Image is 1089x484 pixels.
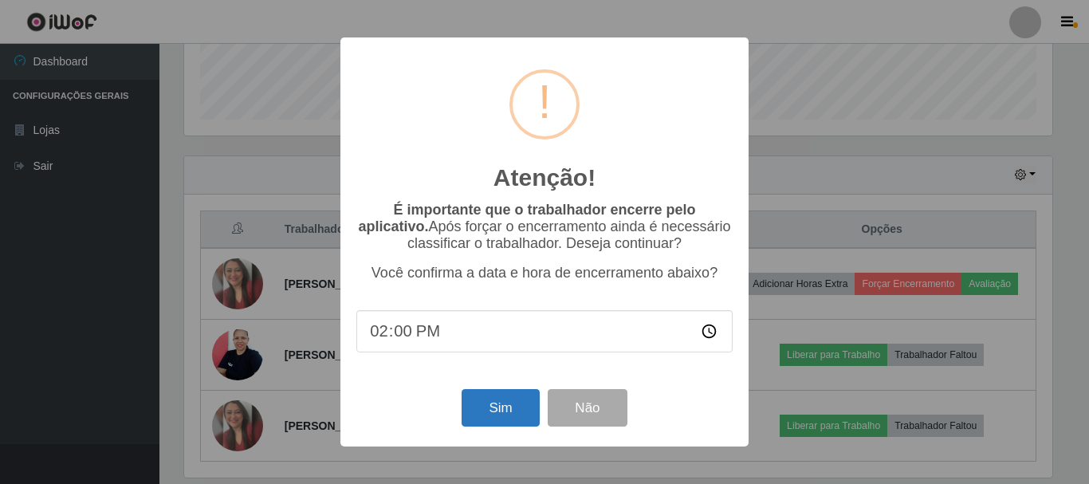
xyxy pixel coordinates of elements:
button: Sim [462,389,539,427]
b: É importante que o trabalhador encerre pelo aplicativo. [358,202,695,234]
h2: Atenção! [493,163,596,192]
button: Não [548,389,627,427]
p: Você confirma a data e hora de encerramento abaixo? [356,265,733,281]
p: Após forçar o encerramento ainda é necessário classificar o trabalhador. Deseja continuar? [356,202,733,252]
